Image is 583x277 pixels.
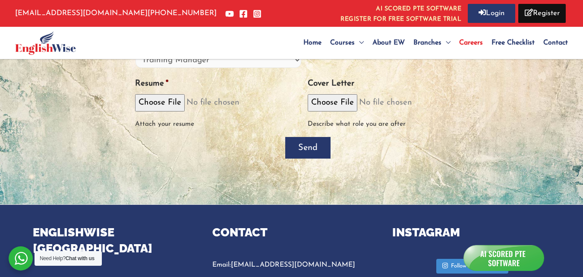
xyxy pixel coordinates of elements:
[518,4,566,23] a: Register
[392,224,551,241] h4: INSTAGRAM
[372,39,405,46] span: About EW
[436,259,508,274] a: InstagramFollow on Instagram
[303,39,321,46] span: Home
[468,4,515,23] a: Login
[225,10,234,18] a: YouTube
[212,224,371,241] h4: Contact
[135,111,301,130] div: Attach your resume
[15,7,217,20] p: [PHONE_NUMBER]
[543,39,568,46] span: Contact
[442,262,448,269] svg: Instagram
[539,28,568,58] a: Contact
[340,4,461,22] a: AI SCORED PTE SOFTWAREREGISTER FOR FREE SOFTWARE TRIAL
[33,224,191,257] h4: ENGLISHWISE [GEOGRAPHIC_DATA]
[308,79,354,89] label: Cover Letter
[413,39,441,46] span: Branches
[459,39,483,46] span: Careers
[492,39,535,46] span: Free Checklist
[465,245,542,270] img: icon_a.png
[15,31,76,55] img: English Wise
[239,10,248,18] a: Facebook
[212,259,371,271] p: Email:
[135,79,168,89] label: Resume
[368,28,409,58] a: About EW
[231,261,355,268] a: [EMAIL_ADDRESS][DOMAIN_NAME]
[66,255,95,261] strong: Chat with us
[299,28,326,58] a: Home
[299,28,568,58] nav: Site Navigation
[40,255,95,261] span: Need Help?
[15,10,148,17] a: [EMAIL_ADDRESS][DOMAIN_NAME]
[330,39,355,46] span: Courses
[455,28,487,58] a: Careers
[326,28,368,58] a: Courses
[308,111,473,130] div: Describe what role you are after
[285,137,331,159] input: Send
[253,10,262,18] a: Instagram
[409,28,455,58] a: Branches
[340,4,461,14] i: AI SCORED PTE SOFTWARE
[487,28,539,58] a: Free Checklist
